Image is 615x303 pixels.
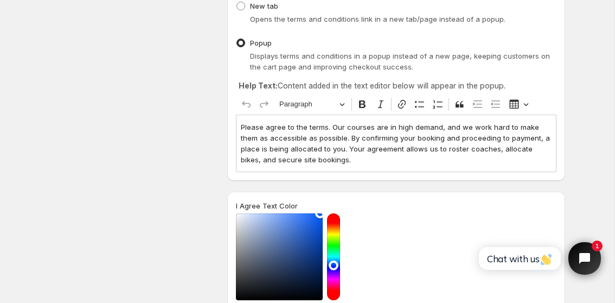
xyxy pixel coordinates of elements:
[236,200,298,211] label: I Agree Text Color
[250,2,278,10] span: New tab
[250,39,272,47] span: Popup
[236,94,556,115] div: Editor toolbar
[279,98,336,111] span: Paragraph
[241,122,552,165] p: Please agree to the terms. Our courses are in high demand, and we work hard to make them as acces...
[250,52,550,71] span: Displays terms and conditions in a popup instead of a new page, keeping customers on the cart pag...
[239,80,554,91] p: Content added in the text editor below will appear in the popup.
[467,233,610,284] iframe: Tidio Chat
[250,15,505,23] span: Opens the terms and conditions link in a new tab/page instead of a popup.
[274,96,349,113] button: Paragraph, Heading
[236,115,556,172] div: Editor editing area: main. Press ⌥0 for help.
[239,81,278,90] strong: Help Text:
